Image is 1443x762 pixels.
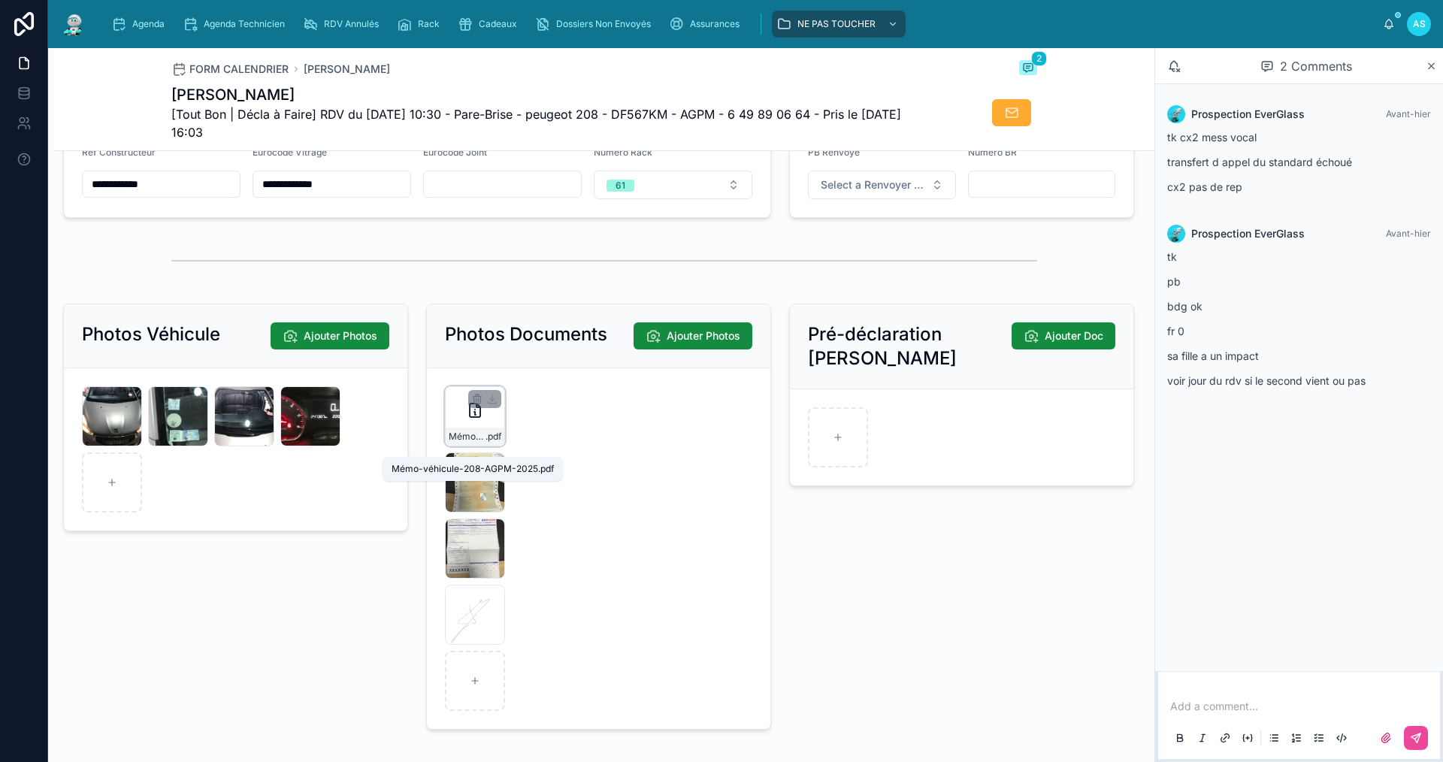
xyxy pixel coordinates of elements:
[1167,274,1431,289] p: pb
[392,11,450,38] a: Rack
[204,18,285,30] span: Agenda Technicien
[690,18,740,30] span: Assurances
[1045,328,1103,343] span: Ajouter Doc
[1167,179,1431,195] p: cx2 pas de rep
[1167,348,1431,364] p: sa fille a un impact
[1413,18,1426,30] span: AS
[1191,107,1305,122] span: Prospection EverGlass
[1012,322,1115,349] button: Ajouter Doc
[304,328,377,343] span: Ajouter Photos
[1167,129,1431,145] p: tk cx2 mess vocal
[178,11,295,38] a: Agenda Technicien
[171,105,924,141] span: [Tout Bon | Décla à Faire] RDV du [DATE] 10:30 - Pare-Brise - peugeot 208 - DF567KM - AGPM - 6 49...
[253,147,327,158] span: Eurocode Vitrage
[797,18,876,30] span: NE PAS TOUCHER
[594,171,752,199] button: Select Button
[667,328,740,343] span: Ajouter Photos
[392,463,554,475] div: Mémo-véhicule-208-AGPM-2025.pdf
[808,171,956,199] button: Select Button
[107,11,175,38] a: Agenda
[808,322,1012,370] h2: Pré-déclaration [PERSON_NAME]
[298,11,389,38] a: RDV Annulés
[423,147,487,158] span: Eurocode Joint
[99,8,1383,41] div: scrollable content
[171,84,924,105] h1: [PERSON_NAME]
[453,11,528,38] a: Cadeaux
[449,431,486,443] span: Mémo-véhicule-208-AGPM-2025
[1280,57,1352,75] span: 2 Comments
[324,18,379,30] span: RDV Annulés
[556,18,651,30] span: Dossiers Non Envoyés
[1167,249,1431,265] p: tk
[445,322,607,346] h2: Photos Documents
[82,322,220,346] h2: Photos Véhicule
[968,147,1017,158] span: Numéro BR
[616,180,625,192] div: 61
[82,147,156,158] span: Ref Constructeur
[1031,51,1047,66] span: 2
[1191,226,1305,241] span: Prospection EverGlass
[60,12,87,36] img: App logo
[1167,154,1431,170] p: transfert d appel du standard échoué
[1386,108,1431,119] span: Avant-hier
[132,18,165,30] span: Agenda
[808,147,860,158] span: PB Renvoyé
[772,11,906,38] a: NE PAS TOUCHER
[304,62,390,77] a: [PERSON_NAME]
[479,18,517,30] span: Cadeaux
[171,62,289,77] a: FORM CALENDRIER
[1167,323,1431,339] p: fr 0
[189,62,289,77] span: FORM CALENDRIER
[1386,228,1431,239] span: Avant-hier
[1167,373,1431,389] p: voir jour du rdv si le second vient ou pas
[664,11,750,38] a: Assurances
[821,177,925,192] span: Select a Renvoyer Vitrage
[418,18,440,30] span: Rack
[634,322,752,349] button: Ajouter Photos
[486,431,501,443] span: .pdf
[1019,60,1037,78] button: 2
[531,11,661,38] a: Dossiers Non Envoyés
[271,322,389,349] button: Ajouter Photos
[1167,298,1431,314] p: bdg ok
[594,147,652,158] span: Numéro Rack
